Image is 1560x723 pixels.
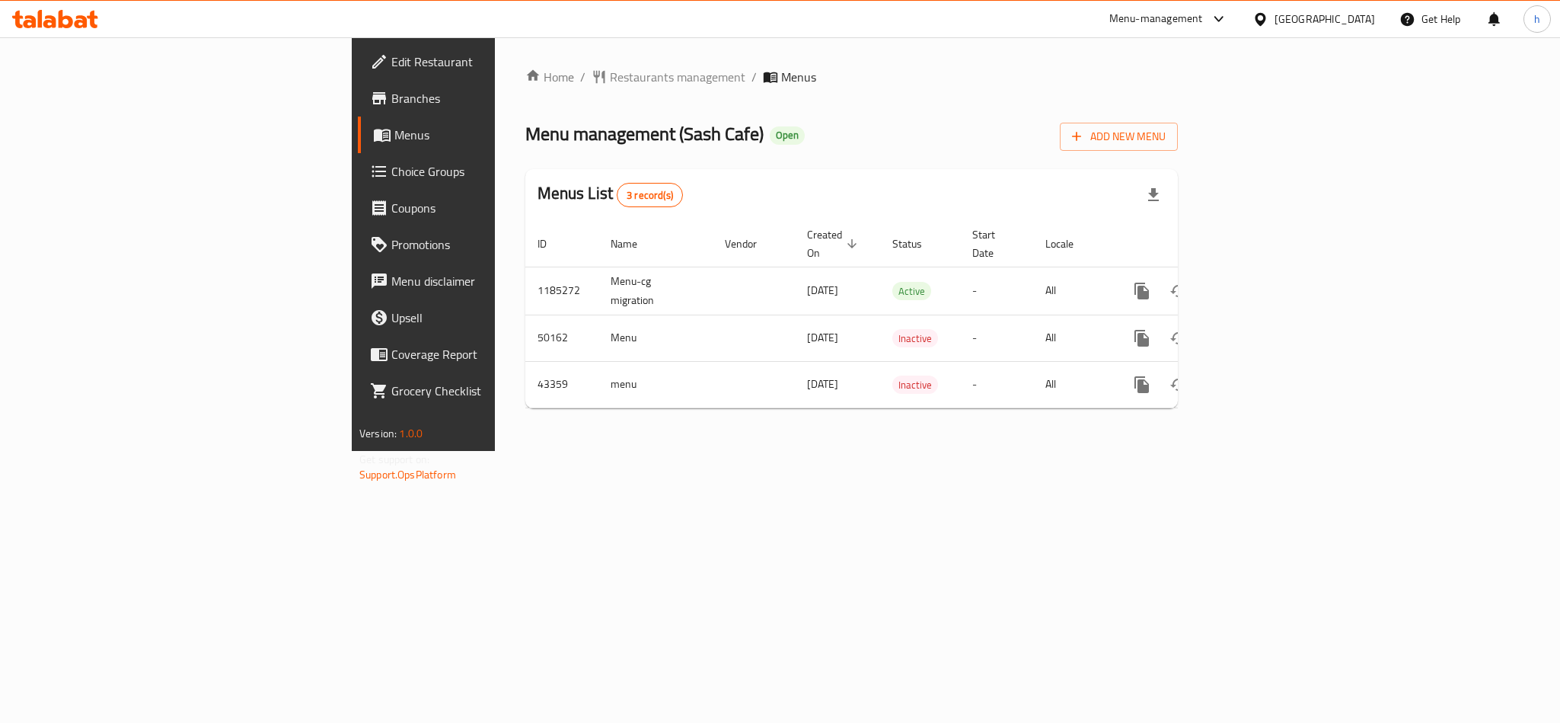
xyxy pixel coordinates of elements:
[1124,366,1160,403] button: more
[972,226,1015,262] span: Start Date
[892,376,938,394] div: Inactive
[525,68,1178,86] nav: breadcrumb
[1274,11,1375,27] div: [GEOGRAPHIC_DATA]
[781,68,816,86] span: Menus
[391,199,600,217] span: Coupons
[1060,123,1178,151] button: Add New Menu
[391,89,600,107] span: Branches
[1033,267,1112,315] td: All
[770,129,805,142] span: Open
[358,80,612,117] a: Branches
[359,449,429,469] span: Get support on:
[592,68,745,86] a: Restaurants management
[1135,177,1172,213] div: Export file
[617,183,683,207] div: Total records count
[358,117,612,153] a: Menus
[892,235,942,253] span: Status
[391,382,600,400] span: Grocery Checklist
[598,315,713,361] td: Menu
[1109,10,1203,28] div: Menu-management
[538,235,566,253] span: ID
[525,117,764,151] span: Menu management ( Sash Cafe )
[358,336,612,373] a: Coverage Report
[960,315,1033,361] td: -
[1534,11,1540,27] span: h
[892,329,938,347] div: Inactive
[1033,361,1112,408] td: All
[960,361,1033,408] td: -
[1124,273,1160,309] button: more
[751,68,757,86] li: /
[1160,366,1197,403] button: Change Status
[1072,127,1166,146] span: Add New Menu
[892,376,938,394] span: Inactive
[399,424,423,443] span: 1.0.0
[358,373,612,409] a: Grocery Checklist
[892,283,931,300] span: Active
[1124,320,1160,357] button: more
[394,126,600,144] span: Menus
[1045,235,1093,253] span: Locale
[770,126,805,145] div: Open
[391,53,600,71] span: Edit Restaurant
[391,309,600,327] span: Upsell
[391,345,600,363] span: Coverage Report
[358,299,612,336] a: Upsell
[358,263,612,299] a: Menu disclaimer
[598,361,713,408] td: menu
[358,43,612,80] a: Edit Restaurant
[1112,221,1282,267] th: Actions
[807,374,838,394] span: [DATE]
[359,424,397,443] span: Version:
[391,235,600,254] span: Promotions
[610,68,745,86] span: Restaurants management
[617,188,682,203] span: 3 record(s)
[359,465,456,485] a: Support.OpsPlatform
[525,221,1282,408] table: enhanced table
[1160,320,1197,357] button: Change Status
[892,330,938,347] span: Inactive
[598,267,713,315] td: Menu-cg migration
[611,235,657,253] span: Name
[538,182,683,207] h2: Menus List
[391,162,600,181] span: Choice Groups
[391,272,600,290] span: Menu disclaimer
[807,328,838,347] span: [DATE]
[725,235,777,253] span: Vendor
[358,153,612,190] a: Choice Groups
[807,280,838,300] span: [DATE]
[1033,315,1112,361] td: All
[960,267,1033,315] td: -
[1160,273,1197,309] button: Change Status
[807,226,862,262] span: Created On
[358,190,612,226] a: Coupons
[358,226,612,263] a: Promotions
